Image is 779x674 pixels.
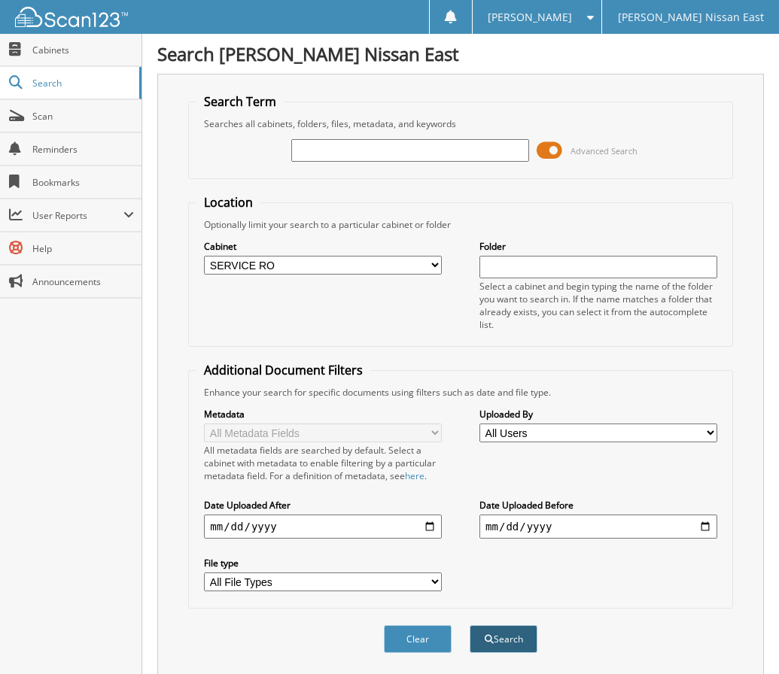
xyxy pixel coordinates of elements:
span: Cabinets [32,44,134,56]
span: Bookmarks [32,176,134,189]
span: Scan [32,110,134,123]
legend: Location [196,194,260,211]
div: Enhance your search for specific documents using filters such as date and file type. [196,386,724,399]
span: Search [32,77,132,90]
div: Searches all cabinets, folders, files, metadata, and keywords [196,117,724,130]
label: Uploaded By [479,408,717,420]
label: Folder [479,240,717,253]
div: Optionally limit your search to a particular cabinet or folder [196,218,724,231]
a: here [405,469,424,482]
input: start [204,515,442,539]
label: Metadata [204,408,442,420]
label: File type [204,557,442,569]
h1: Search [PERSON_NAME] Nissan East [157,41,764,66]
button: Clear [384,625,452,653]
button: Search [470,625,537,653]
span: User Reports [32,209,123,222]
span: Help [32,242,134,255]
label: Date Uploaded Before [479,499,717,512]
label: Date Uploaded After [204,499,442,512]
img: scan123-logo-white.svg [15,7,128,27]
div: All metadata fields are searched by default. Select a cabinet with metadata to enable filtering b... [204,444,442,482]
label: Cabinet [204,240,442,253]
legend: Search Term [196,93,284,110]
span: [PERSON_NAME] [488,13,572,22]
input: end [479,515,717,539]
span: Reminders [32,143,134,156]
legend: Additional Document Filters [196,362,370,378]
span: [PERSON_NAME] Nissan East [618,13,764,22]
span: Advanced Search [571,145,638,156]
div: Select a cabinet and begin typing the name of the folder you want to search in. If the name match... [479,280,717,331]
span: Announcements [32,275,134,288]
